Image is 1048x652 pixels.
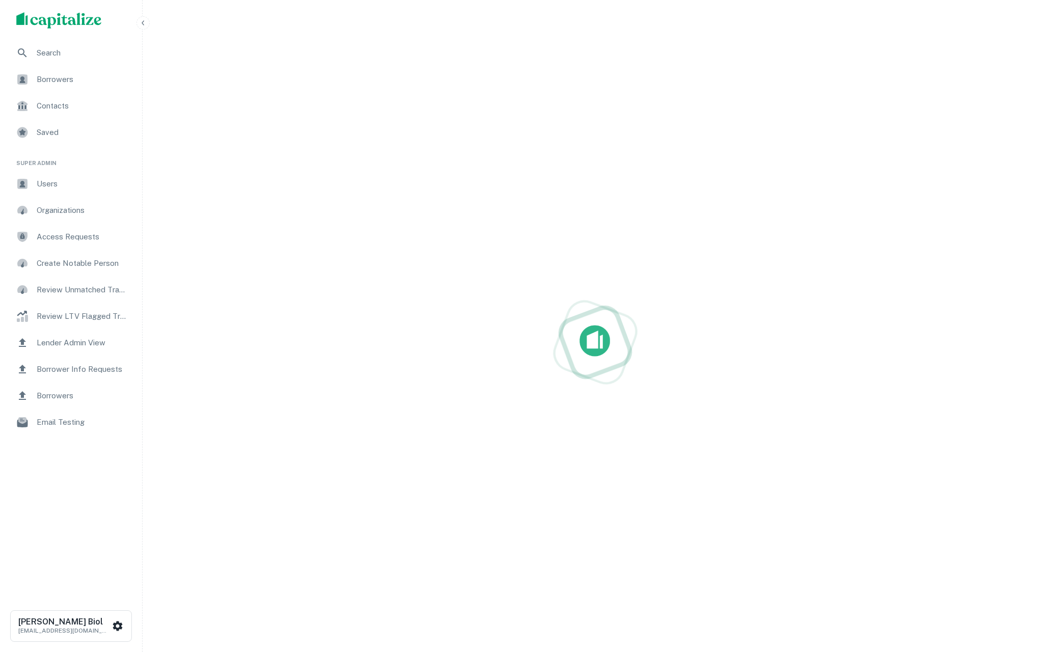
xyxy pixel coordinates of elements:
[8,198,134,223] a: Organizations
[37,390,128,402] span: Borrowers
[37,310,128,322] span: Review LTV Flagged Transactions
[8,120,134,145] a: Saved
[8,384,134,408] a: Borrowers
[37,416,128,428] span: Email Testing
[37,363,128,375] span: Borrower Info Requests
[10,610,132,642] button: [PERSON_NAME] Biol[EMAIL_ADDRESS][DOMAIN_NAME]
[8,94,134,118] a: Contacts
[37,126,128,139] span: Saved
[37,231,128,243] span: Access Requests
[37,178,128,190] span: Users
[37,47,128,59] span: Search
[8,172,134,196] a: Users
[997,570,1048,619] iframe: Chat Widget
[18,618,110,626] h6: [PERSON_NAME] Biol
[37,73,128,86] span: Borrowers
[8,331,134,355] a: Lender Admin View
[8,410,134,434] a: Email Testing
[8,278,134,302] a: Review Unmatched Transactions
[8,41,134,65] a: Search
[8,304,134,329] a: Review LTV Flagged Transactions
[8,147,134,172] li: Super Admin
[37,204,128,216] span: Organizations
[37,337,128,349] span: Lender Admin View
[37,284,128,296] span: Review Unmatched Transactions
[16,12,102,29] img: capitalize-logo.png
[37,100,128,112] span: Contacts
[8,357,134,382] a: Borrower Info Requests
[8,225,134,249] a: Access Requests
[8,67,134,92] a: Borrowers
[8,251,134,276] a: Create Notable Person
[37,257,128,269] span: Create Notable Person
[18,626,110,635] p: [EMAIL_ADDRESS][DOMAIN_NAME]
